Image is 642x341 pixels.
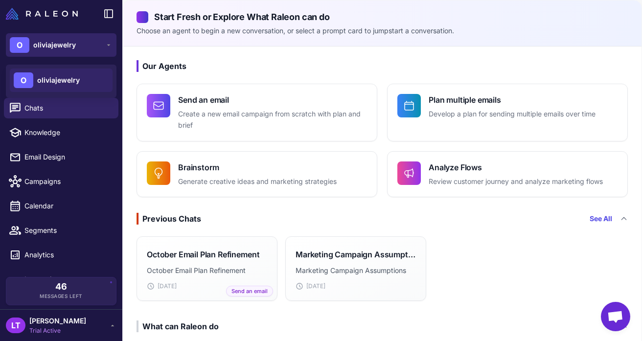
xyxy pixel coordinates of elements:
[147,265,267,276] p: October Email Plan Refinement
[40,293,83,300] span: Messages Left
[137,151,377,198] button: BrainstormGenerate creative ideas and marketing strategies
[6,8,78,20] img: Raleon Logo
[6,318,25,333] div: LT
[24,201,111,211] span: Calendar
[4,122,118,143] a: Knowledge
[387,84,628,141] button: Plan multiple emailsDevelop a plan for sending multiple emails over time
[178,109,367,131] p: Create a new email campaign from scratch with plan and brief
[4,171,118,192] a: Campaigns
[24,250,111,260] span: Analytics
[147,282,267,291] div: [DATE]
[4,196,118,216] a: Calendar
[429,161,603,173] h4: Analyze Flows
[6,33,116,57] button: Ooliviajewelry
[29,326,86,335] span: Trial Active
[6,8,82,20] a: Raleon Logo
[147,249,259,260] h3: October Email Plan Refinement
[24,103,111,114] span: Chats
[24,225,111,236] span: Segments
[137,60,628,72] h3: Our Agents
[10,37,29,53] div: O
[24,176,111,187] span: Campaigns
[24,152,111,162] span: Email Design
[178,176,337,187] p: Generate creative ideas and marketing strategies
[137,10,628,23] h2: Start Fresh or Explore What Raleon can do
[429,176,603,187] p: Review customer journey and analyze marketing flows
[4,220,118,241] a: Segments
[4,147,118,167] a: Email Design
[14,72,33,88] div: O
[24,274,111,285] span: Integrations
[429,94,596,106] h4: Plan multiple emails
[178,161,337,173] h4: Brainstorm
[4,269,118,290] a: Integrations
[29,316,86,326] span: [PERSON_NAME]
[178,94,367,106] h4: Send an email
[590,213,612,224] a: See All
[137,320,219,332] div: What can Raleon do
[137,84,377,141] button: Send an emailCreate a new email campaign from scratch with plan and brief
[296,265,416,276] p: Marketing Campaign Assumptions
[4,98,118,118] a: Chats
[429,109,596,120] p: Develop a plan for sending multiple emails over time
[226,286,273,297] span: Send an email
[24,127,111,138] span: Knowledge
[137,25,628,36] p: Choose an agent to begin a new conversation, or select a prompt card to jumpstart a conversation.
[37,75,80,86] span: oliviajewelry
[296,249,416,260] h3: Marketing Campaign Assumptions
[55,282,67,291] span: 46
[387,151,628,198] button: Analyze FlowsReview customer journey and analyze marketing flows
[4,245,118,265] a: Analytics
[296,282,416,291] div: [DATE]
[33,40,76,50] span: oliviajewelry
[137,213,201,225] div: Previous Chats
[601,302,630,331] div: Open chat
